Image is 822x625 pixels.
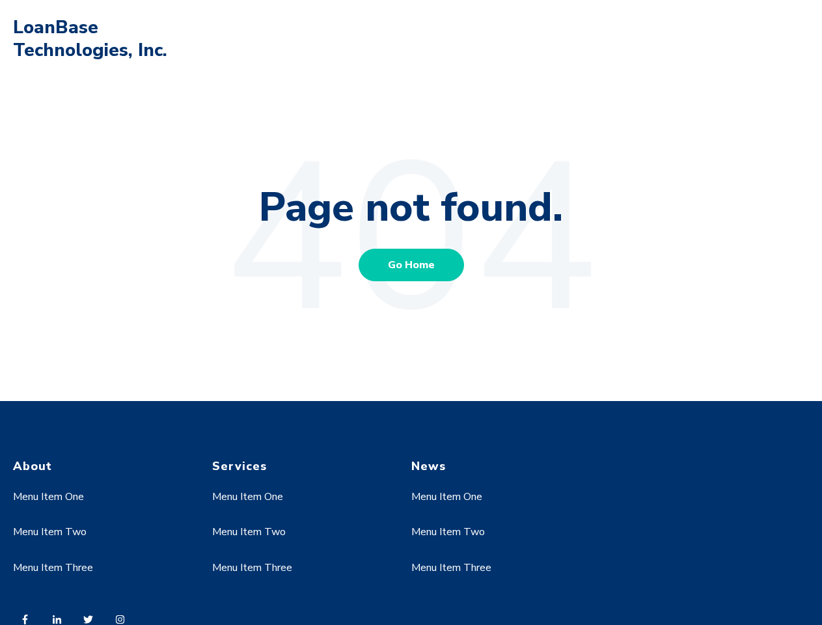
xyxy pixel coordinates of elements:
[212,490,283,504] a: Menu Item One
[13,474,188,606] div: Navigation Menu
[13,182,809,233] h1: Page not found.
[411,490,482,504] a: Menu Item One
[411,459,586,474] h4: News
[13,490,84,504] a: Menu Item One
[13,16,176,62] h1: LoanBase Technologies, Inc.
[212,474,387,606] div: Navigation Menu
[411,525,485,539] a: Menu Item Two
[13,525,87,539] a: Menu Item Two
[411,474,586,606] div: Navigation Menu
[212,561,292,575] a: Menu Item Three
[359,249,464,281] a: Go Home
[13,459,188,474] h4: About
[212,459,387,474] h4: Services
[411,561,491,575] a: Menu Item Three
[13,561,93,575] a: Menu Item Three
[212,525,286,539] a: Menu Item Two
